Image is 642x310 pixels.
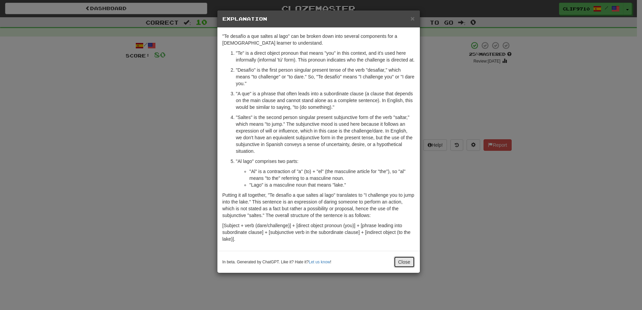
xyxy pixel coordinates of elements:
p: Putting it all together, "Te desafío a que saltes al lago" translates to "I challenge you to jump... [222,192,415,219]
h5: Explanation [222,16,415,22]
li: "Lago" is a masculine noun that means "lake." [250,182,415,188]
button: Close [410,15,414,22]
p: "Saltes" is the second person singular present subjunctive form of the verb "saltar," which means... [236,114,415,154]
p: "A que" is a phrase that often leads into a subordinate clause (a clause that depends on the main... [236,90,415,111]
small: In beta. Generated by ChatGPT. Like it? Hate it? ! [222,259,331,265]
li: "Al" is a contraction of "a" (to) + "el" (the masculine article for "the"), so "al" means "to the... [250,168,415,182]
p: "Desafío" is the first person singular present tense of the verb "desafiar," which means "to chal... [236,67,415,87]
p: "Al lago" comprises two parts: [236,158,415,165]
p: "Te desafío a que saltes al lago" can be broken down into several components for a [DEMOGRAPHIC_D... [222,33,415,46]
a: Let us know [309,260,330,264]
span: × [410,15,414,22]
button: Close [394,256,415,268]
p: "Te" is a direct object pronoun that means "you" in this context, and it's used here informally (... [236,50,415,63]
p: [Subject + verb (dare/challenge)] + [direct object pronoun (you)] + [phrase leading into subordin... [222,222,415,242]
